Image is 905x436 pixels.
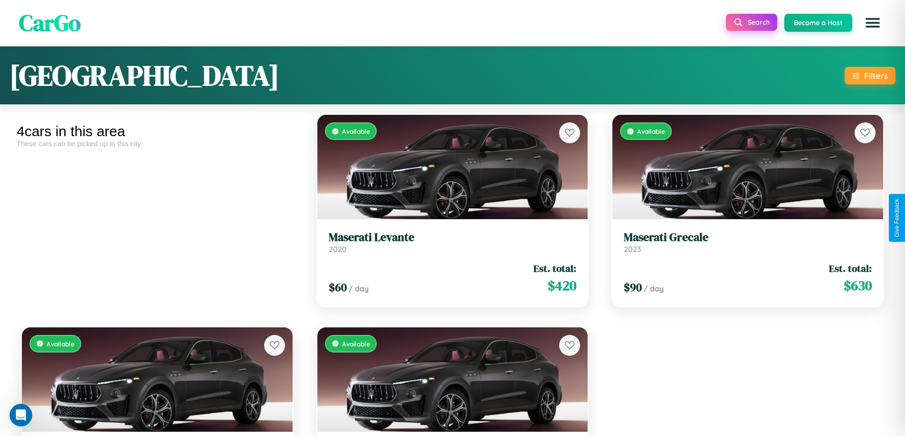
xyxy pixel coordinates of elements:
[637,127,665,135] span: Available
[47,340,75,348] span: Available
[342,340,370,348] span: Available
[329,244,347,254] span: 2020
[17,123,298,139] div: 4 cars in this area
[748,18,770,27] span: Search
[329,231,577,254] a: Maserati Levante2020
[349,284,369,293] span: / day
[624,231,872,254] a: Maserati Grecale2023
[844,276,872,295] span: $ 630
[533,261,576,275] span: Est. total:
[624,231,872,244] h3: Maserati Grecale
[864,71,888,81] div: Filters
[548,276,576,295] span: $ 420
[329,279,347,295] span: $ 60
[10,56,279,95] h1: [GEOGRAPHIC_DATA]
[845,67,895,84] button: Filters
[784,14,852,32] button: Become a Host
[624,279,642,295] span: $ 90
[726,14,777,31] button: Search
[829,261,872,275] span: Est. total:
[894,199,900,237] div: Give Feedback
[624,244,641,254] span: 2023
[644,284,664,293] span: / day
[329,231,577,244] h3: Maserati Levante
[17,139,298,148] div: These cars can be picked up in this city.
[859,9,886,36] button: Open menu
[19,7,81,38] span: CarGo
[342,127,370,135] span: Available
[10,404,32,427] iframe: Intercom live chat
